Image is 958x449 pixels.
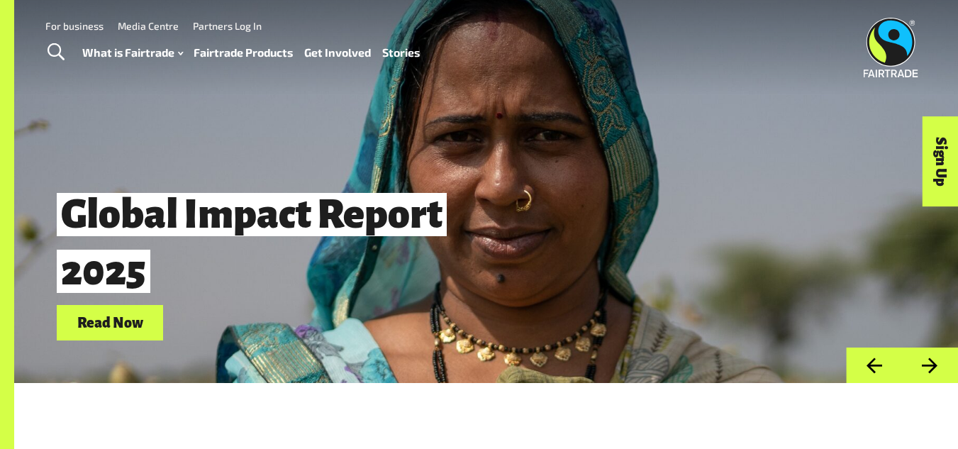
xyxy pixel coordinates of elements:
img: Fairtrade Australia New Zealand logo [864,18,918,77]
a: What is Fairtrade [82,43,183,63]
a: Get Involved [304,43,371,63]
a: Read Now [57,305,163,341]
a: Media Centre [118,20,179,32]
a: Toggle Search [38,35,73,70]
span: Global Impact Report 2025 [57,193,447,293]
button: Next [902,348,958,384]
a: For business [45,20,104,32]
button: Previous [846,348,902,384]
a: Partners Log In [193,20,262,32]
a: Stories [382,43,420,63]
a: Fairtrade Products [194,43,293,63]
